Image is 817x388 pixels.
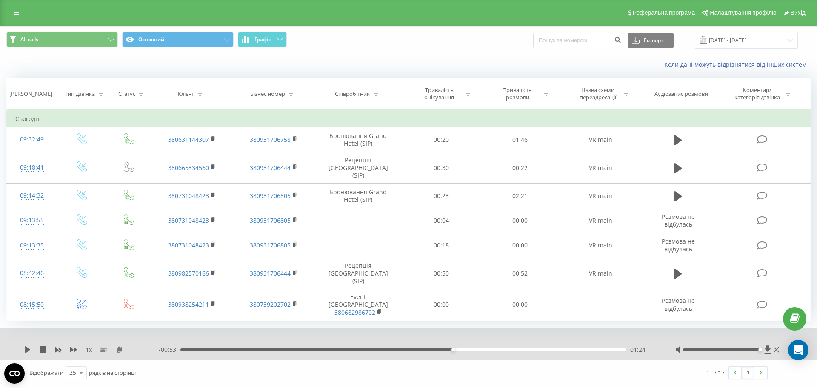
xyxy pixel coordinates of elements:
div: Accessibility label [758,348,762,351]
td: 00:00 [480,233,559,258]
td: 00:50 [402,258,480,289]
span: рядків на сторінці [89,369,136,377]
td: Бронювання Grand Hotel (SIP) [314,127,402,152]
td: IVR main [559,258,641,289]
a: 380665334560 [168,164,209,172]
a: 1 [742,367,754,379]
span: All calls [20,36,38,43]
span: Розмова не відбулась [662,296,695,312]
span: 1 x [86,345,92,354]
span: Розмова не відбулась [662,237,695,253]
td: Бронювання Grand Hotel (SIP) [314,184,402,208]
div: Коментар/категорія дзвінка [732,86,782,101]
button: Графік [238,32,287,47]
div: 09:18:41 [15,159,49,176]
button: Open CMP widget [4,363,25,384]
div: Тривалість очікування [417,86,462,101]
div: Бізнес номер [250,90,285,98]
a: 380731048423 [168,216,209,224]
a: 380931706805 [250,192,291,200]
span: - 00:53 [159,345,180,354]
a: 380931706444 [250,269,291,277]
div: 1 - 7 з 7 [706,368,725,377]
a: 380938254211 [168,300,209,308]
a: 380931706444 [250,164,291,172]
span: Налаштування профілю [710,9,776,16]
div: Open Intercom Messenger [788,340,808,360]
div: [PERSON_NAME] [9,90,52,98]
a: 380739202702 [250,300,291,308]
a: 380931706758 [250,135,291,144]
td: 01:46 [480,127,559,152]
td: IVR main [559,233,641,258]
div: Тип дзвінка [65,90,95,98]
td: IVR main [559,208,641,233]
a: 380682986702 [334,308,375,316]
a: 380931706805 [250,241,291,249]
div: Назва схеми переадресації [575,86,620,101]
td: 00:20 [402,127,480,152]
span: 01:24 [630,345,646,354]
td: 00:18 [402,233,480,258]
td: 02:21 [480,184,559,208]
div: Accessibility label [451,348,455,351]
div: Статус [118,90,135,98]
td: IVR main [559,184,641,208]
td: Рецепція [GEOGRAPHIC_DATA] (SIP) [314,152,402,184]
div: Аудіозапис розмови [654,90,708,98]
span: Відображати [29,369,63,377]
td: 00:52 [480,258,559,289]
td: 00:00 [480,289,559,321]
td: IVR main [559,152,641,184]
a: 380931706805 [250,216,291,224]
span: Реферальна програма [633,9,695,16]
input: Пошук за номером [533,33,623,48]
button: Експорт [628,33,674,48]
div: 09:14:32 [15,187,49,204]
td: 00:30 [402,152,480,184]
td: 00:22 [480,152,559,184]
td: IVR main [559,127,641,152]
div: 08:15:50 [15,296,49,313]
td: 00:00 [480,208,559,233]
a: 380631144307 [168,135,209,144]
span: Вихід [791,9,806,16]
div: Клієнт [178,90,194,98]
a: Коли дані можуть відрізнятися вiд інших систем [664,60,811,69]
td: Рецепція [GEOGRAPHIC_DATA] (SIP) [314,258,402,289]
td: Event [GEOGRAPHIC_DATA] [314,289,402,321]
div: 09:13:35 [15,237,49,254]
div: 09:32:49 [15,131,49,148]
a: 380982570166 [168,269,209,277]
span: Розмова не відбулась [662,213,695,228]
td: 00:04 [402,208,480,233]
div: 08:42:46 [15,265,49,282]
div: 25 [69,368,76,377]
td: Сьогодні [7,110,811,127]
td: 00:23 [402,184,480,208]
div: Тривалість розмови [495,86,540,101]
button: Основний [122,32,234,47]
button: All calls [6,32,118,47]
a: 380731048423 [168,241,209,249]
div: Співробітник [335,90,370,98]
div: 09:13:55 [15,212,49,229]
td: 00:00 [402,289,480,321]
span: Графік [254,37,271,43]
a: 380731048423 [168,192,209,200]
